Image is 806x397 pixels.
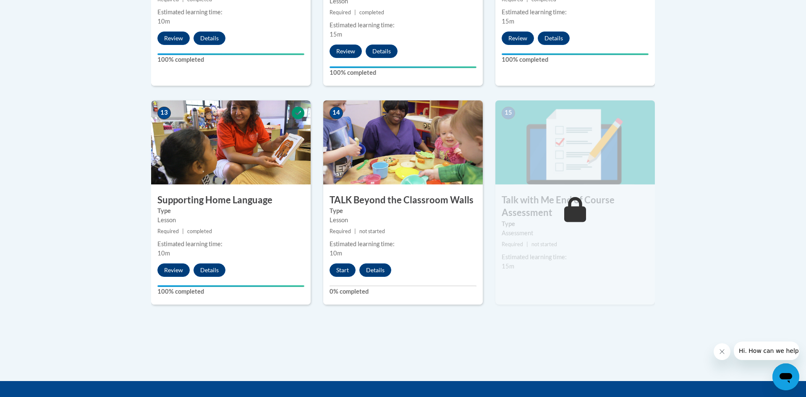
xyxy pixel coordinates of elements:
[772,363,799,390] iframe: Button to launch messaging window
[330,263,356,277] button: Start
[157,250,170,257] span: 10m
[157,53,304,55] div: Your progress
[330,206,476,216] label: Type
[330,31,342,38] span: 15m
[194,263,225,277] button: Details
[526,241,528,247] span: |
[538,32,570,45] button: Details
[502,53,649,55] div: Your progress
[157,263,190,277] button: Review
[330,107,343,119] span: 14
[359,9,384,16] span: completed
[157,228,179,234] span: Required
[5,6,68,13] span: Hi. How can we help?
[323,194,483,207] h3: TALK Beyond the Classroom Walls
[151,194,311,207] h3: Supporting Home Language
[330,216,476,225] div: Lesson
[330,239,476,249] div: Estimated learning time:
[157,8,304,17] div: Estimated learning time:
[531,241,557,247] span: not started
[330,45,362,58] button: Review
[354,228,356,234] span: |
[323,100,483,184] img: Course Image
[194,32,225,45] button: Details
[330,68,476,77] label: 100% completed
[734,342,799,360] iframe: Message from company
[502,18,514,25] span: 15m
[359,228,385,234] span: not started
[182,228,184,234] span: |
[502,241,523,247] span: Required
[157,239,304,249] div: Estimated learning time:
[330,250,342,257] span: 10m
[495,100,655,184] img: Course Image
[330,66,476,68] div: Your progress
[502,32,534,45] button: Review
[495,194,655,220] h3: Talk with Me End of Course Assessment
[502,229,649,238] div: Assessment
[157,32,190,45] button: Review
[187,228,212,234] span: completed
[157,285,304,287] div: Your progress
[157,55,304,64] label: 100% completed
[330,228,351,234] span: Required
[157,107,171,119] span: 13
[354,9,356,16] span: |
[359,263,391,277] button: Details
[330,287,476,296] label: 0% completed
[157,206,304,216] label: Type
[151,100,311,184] img: Course Image
[502,263,514,270] span: 15m
[502,252,649,262] div: Estimated learning time:
[157,18,170,25] span: 10m
[502,219,649,229] label: Type
[330,9,351,16] span: Required
[502,107,515,119] span: 15
[157,287,304,296] label: 100% completed
[366,45,398,58] button: Details
[502,55,649,64] label: 100% completed
[330,21,476,30] div: Estimated learning time:
[157,216,304,225] div: Lesson
[502,8,649,17] div: Estimated learning time:
[714,343,730,360] iframe: Close message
